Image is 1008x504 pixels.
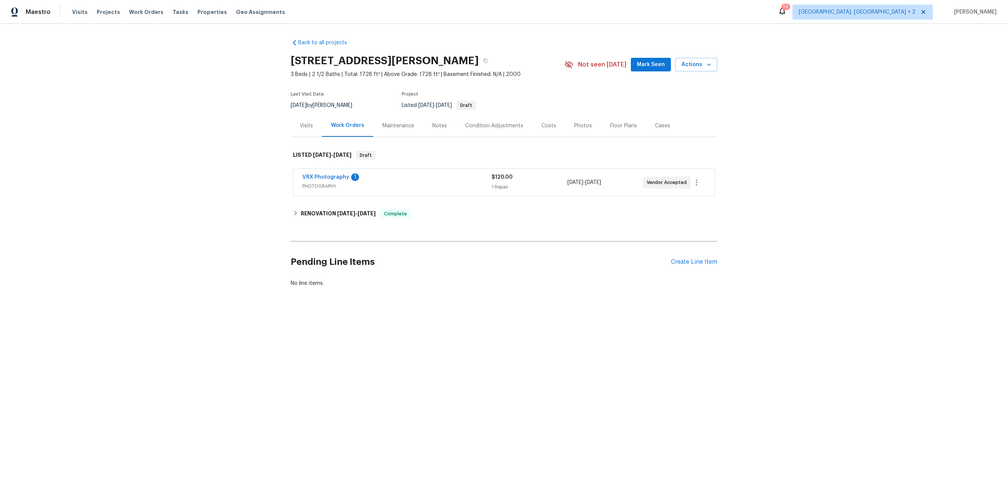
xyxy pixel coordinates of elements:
[302,175,349,180] a: VRX Photography
[567,180,583,185] span: [DATE]
[637,60,665,70] span: Mark Seen
[291,71,564,78] span: 3 Beds | 2 1/2 Baths | Total: 1728 ft² | Above Grade: 1728 ft² | Basement Finished: N/A | 2000
[129,8,163,16] span: Work Orders
[631,58,671,72] button: Mark Seen
[337,211,355,216] span: [DATE]
[291,39,363,46] a: Back to all projects
[291,205,717,223] div: RENOVATION [DATE]-[DATE]Complete
[457,103,475,108] span: Draft
[402,103,476,108] span: Listed
[26,8,51,16] span: Maestro
[951,8,997,16] span: [PERSON_NAME]
[291,92,324,96] span: Last Visit Date
[418,103,434,108] span: [DATE]
[574,122,592,130] div: Photos
[681,60,711,70] span: Actions
[300,122,313,130] div: Visits
[97,8,120,16] span: Projects
[173,9,188,15] span: Tasks
[291,280,717,287] div: No line items.
[337,211,376,216] span: -
[72,8,88,16] span: Visits
[799,8,916,16] span: [GEOGRAPHIC_DATA], [GEOGRAPHIC_DATA] + 2
[567,179,601,186] span: -
[418,103,452,108] span: -
[358,211,376,216] span: [DATE]
[578,61,626,68] span: Not seen [DATE]
[541,122,556,130] div: Costs
[675,58,717,72] button: Actions
[381,210,410,218] span: Complete
[585,180,601,185] span: [DATE]
[293,151,351,160] h6: LISTED
[313,152,331,158] span: [DATE]
[671,258,717,266] div: Create Line Item
[492,183,567,191] div: 1 Repair
[783,3,789,11] div: 58
[382,122,414,130] div: Maintenance
[402,92,418,96] span: Project
[333,152,351,158] span: [DATE]
[432,122,447,130] div: Notes
[331,122,364,129] div: Work Orders
[236,8,285,16] span: Geo Assignments
[436,103,452,108] span: [DATE]
[313,152,351,158] span: -
[647,179,690,186] span: Vendor Accepted
[291,101,361,110] div: by [PERSON_NAME]
[197,8,227,16] span: Properties
[302,182,492,190] span: PHOTOGRAPHY
[479,54,492,68] button: Copy Address
[465,122,523,130] div: Condition Adjustments
[357,152,375,159] span: Draft
[291,103,307,108] span: [DATE]
[301,209,376,218] h6: RENOVATION
[351,173,359,181] div: 1
[655,122,670,130] div: Cases
[291,57,479,65] h2: [STREET_ADDRESS][PERSON_NAME]
[492,175,513,180] span: $120.00
[291,244,671,280] h2: Pending Line Items
[291,143,717,167] div: LISTED [DATE]-[DATE]Draft
[610,122,637,130] div: Floor Plans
